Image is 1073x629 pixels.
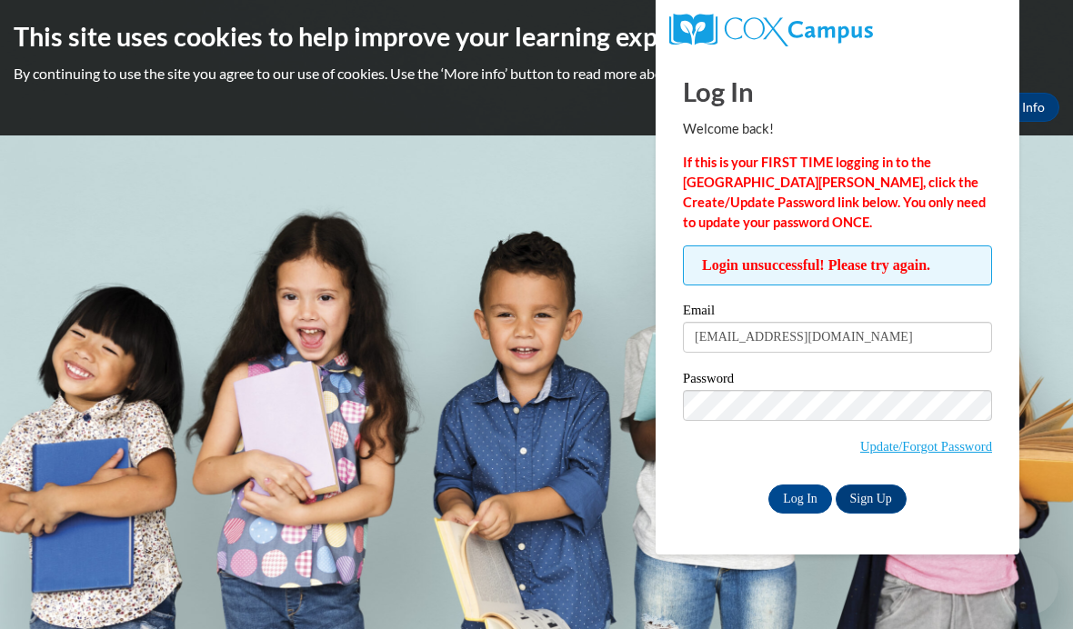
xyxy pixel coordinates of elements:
label: Password [683,372,992,390]
label: Email [683,304,992,322]
h2: This site uses cookies to help improve your learning experience. [14,18,1059,55]
h1: Log In [683,73,992,110]
input: Log In [768,484,832,514]
iframe: Button to launch messaging window [1000,556,1058,614]
p: Welcome back! [683,119,992,139]
strong: If this is your FIRST TIME logging in to the [GEOGRAPHIC_DATA][PERSON_NAME], click the Create/Upd... [683,155,986,230]
a: Update/Forgot Password [860,439,992,454]
img: COX Campus [669,14,873,46]
span: Login unsuccessful! Please try again. [683,245,992,285]
p: By continuing to use the site you agree to our use of cookies. Use the ‘More info’ button to read... [14,64,1059,84]
a: Sign Up [836,484,907,514]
